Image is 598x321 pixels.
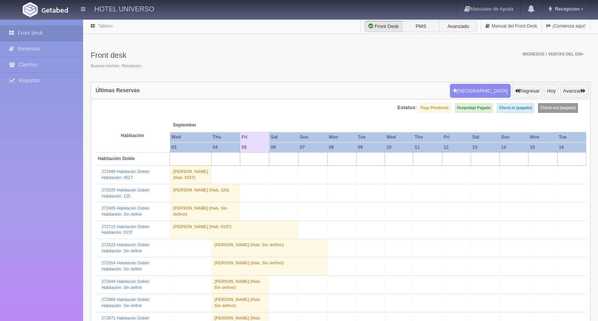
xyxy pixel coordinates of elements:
[42,7,68,13] img: Getabed
[96,88,140,93] h4: Últimas Reservas
[356,142,385,153] th: 09
[269,142,298,153] th: 06
[102,279,150,290] a: 272844 Habitación Doble/Habitación: Sin definir
[439,21,477,32] label: Avanzado
[102,188,150,198] a: 272020 Habitación Doble/Habitación: 125
[98,23,113,29] a: Tablero
[211,257,327,275] td: [PERSON_NAME] (Hab. Sin definir)
[240,132,269,142] th: Fri
[442,142,471,153] th: 12
[91,51,142,59] h3: Front desk
[499,132,528,142] th: Sun
[455,103,493,113] label: Hospedaje Pagado
[170,166,211,184] td: [PERSON_NAME] (Hab. 0527)
[121,133,144,138] strong: Habitación
[471,132,499,142] th: Sat
[102,297,150,308] a: 272868 Habitación Doble/Habitación: Sin definir
[102,169,150,180] a: 272488 Habitación Doble/Habitación: 0527
[528,132,557,142] th: Mon
[170,184,240,202] td: [PERSON_NAME] (Hab. 125)
[481,19,541,34] a: Manual del Front Desk
[538,103,578,113] label: Check-out (pagado)
[211,239,327,257] td: [PERSON_NAME] (Hab. Sin definir)
[413,142,442,153] th: 11
[173,122,237,128] span: September
[102,206,150,216] a: 272405 Habitación Doble/Habitación: Sin definir
[211,294,269,312] td: [PERSON_NAME] (Hab. Sin definir)
[356,132,385,142] th: Tue
[98,156,135,161] b: Habitación Doble
[170,132,211,142] th: Wed
[512,84,542,98] button: Regresar
[102,224,150,235] a: 272715 Habitación Doble/Habitación: 0137
[413,132,442,142] th: Thu
[557,142,586,153] th: 16
[240,142,269,153] th: 05
[170,142,211,153] th: 03
[211,142,240,153] th: 04
[397,104,417,111] label: Estatus:
[450,84,511,98] button: [GEOGRAPHIC_DATA]
[102,261,150,271] a: 272554 Habitación Doble/Habitación: Sin definir
[385,132,413,142] th: Wed
[269,132,298,142] th: Sat
[298,142,328,153] th: 07
[211,275,269,293] td: [PERSON_NAME] (Hab. Sin definir)
[327,132,356,142] th: Mon
[365,21,402,32] label: Front Desk
[497,103,534,113] label: Check-in (pagado)
[557,132,586,142] th: Tue
[102,242,150,253] a: 272423 Habitación Doble/Habitación: Sin definir
[211,132,240,142] th: Thu
[298,132,328,142] th: Sun
[418,103,451,113] label: Pago Pendiente
[23,2,38,17] img: Getabed
[499,142,528,153] th: 14
[170,221,298,239] td: [PERSON_NAME] (Hab. 0137)
[528,142,557,153] th: 15
[553,6,580,12] span: Recepcion
[94,4,154,13] h4: HOTEL UNIVERSO
[170,202,240,221] td: [PERSON_NAME] (Hab. Sin definir)
[442,132,471,142] th: Fri
[542,19,590,34] a: ¡Comienza aquí!
[402,21,440,32] label: PMS
[385,142,413,153] th: 10
[544,84,559,98] button: Hoy
[91,63,142,69] span: Buenas noches, Recepcion.
[522,52,584,56] span: Ingresos / Ventas del día
[471,142,499,153] th: 13
[327,142,356,153] th: 08
[560,84,589,98] button: Avanzar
